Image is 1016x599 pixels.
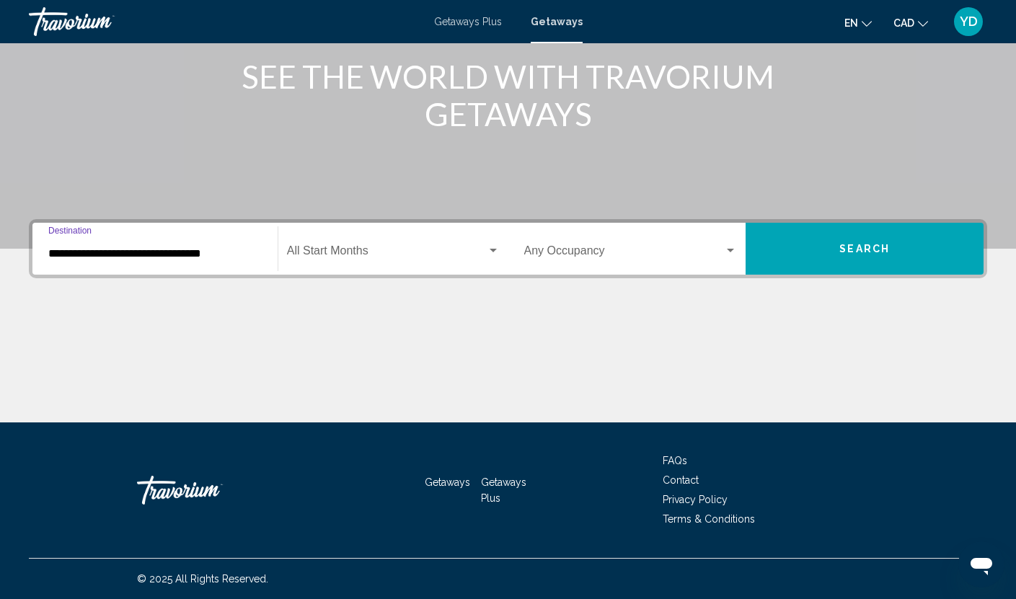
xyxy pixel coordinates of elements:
a: Getaways Plus [481,476,526,504]
a: Privacy Policy [663,494,728,505]
span: YD [960,14,978,29]
button: Change language [844,12,872,33]
span: CAD [893,17,914,29]
a: Contact [663,474,699,486]
a: Terms & Conditions [663,513,755,525]
iframe: Button to launch messaging window [958,541,1004,587]
button: Search [746,223,984,275]
span: Search [839,244,890,255]
button: User Menu [950,6,987,37]
span: en [844,17,858,29]
span: © 2025 All Rights Reserved. [137,573,268,585]
button: Change currency [893,12,928,33]
a: Travorium [29,7,420,36]
a: Getaways [531,16,583,27]
a: Travorium [137,469,281,512]
h1: SEE THE WORLD WITH TRAVORIUM GETAWAYS [238,58,779,133]
a: FAQs [663,455,687,466]
a: Getaways [425,476,470,488]
a: Getaways Plus [434,16,502,27]
div: Search widget [32,223,984,275]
